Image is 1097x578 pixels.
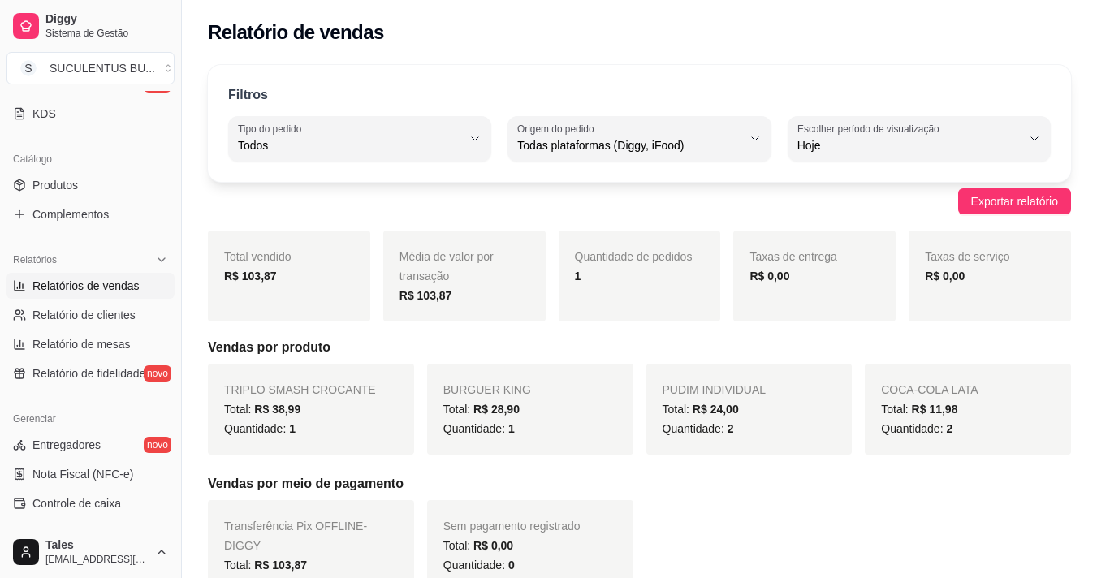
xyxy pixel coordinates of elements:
span: 2 [946,422,952,435]
span: Quantidade: [224,422,296,435]
div: Catálogo [6,146,175,172]
span: Relatório de clientes [32,307,136,323]
label: Origem do pedido [517,122,599,136]
span: Sistema de Gestão [45,27,168,40]
span: Quantidade: [443,422,515,435]
span: Controle de fiado [32,524,119,541]
span: Entregadores [32,437,101,453]
a: Entregadoresnovo [6,432,175,458]
button: Select a team [6,52,175,84]
strong: 1 [575,270,581,283]
span: Total: [443,403,520,416]
p: Filtros [228,85,268,105]
span: Relatórios de vendas [32,278,140,294]
a: Relatório de fidelidadenovo [6,360,175,386]
span: Produtos [32,177,78,193]
span: KDS [32,106,56,122]
span: Total vendido [224,250,292,263]
span: Transferência Pix OFFLINE - DIGGY [224,520,367,552]
a: Relatórios de vendas [6,273,175,299]
strong: R$ 103,87 [399,289,452,302]
button: Tipo do pedidoTodos [228,116,491,162]
span: Tales [45,538,149,553]
span: R$ 11,98 [912,403,958,416]
span: R$ 24,00 [693,403,739,416]
span: Diggy [45,12,168,27]
label: Escolher período de visualização [797,122,944,136]
a: Controle de fiado [6,520,175,546]
span: R$ 28,90 [473,403,520,416]
span: Todas plataformas (Diggy, iFood) [517,137,741,153]
span: Complementos [32,206,109,222]
span: Sem pagamento registrado [443,520,581,533]
span: BURGUER KING [443,383,531,396]
span: PUDIM INDIVIDUAL [663,383,767,396]
span: Média de valor por transação [399,250,494,283]
a: Complementos [6,201,175,227]
span: Relatório de mesas [32,336,131,352]
h5: Vendas por meio de pagamento [208,474,1071,494]
span: Total: [443,539,513,552]
a: Controle de caixa [6,490,175,516]
span: Relatório de fidelidade [32,365,145,382]
span: Quantidade: [443,559,515,572]
a: Relatório de clientes [6,302,175,328]
span: Total: [224,559,307,572]
button: Escolher período de visualizaçãoHoje [788,116,1051,162]
strong: R$ 103,87 [224,270,277,283]
span: Taxas de entrega [749,250,836,263]
span: Total: [881,403,957,416]
a: Relatório de mesas [6,331,175,357]
span: 2 [728,422,734,435]
span: R$ 0,00 [473,539,513,552]
span: Taxas de serviço [925,250,1009,263]
span: Controle de caixa [32,495,121,511]
button: Exportar relatório [958,188,1071,214]
a: Produtos [6,172,175,198]
span: [EMAIL_ADDRESS][DOMAIN_NAME] [45,553,149,566]
h5: Vendas por produto [208,338,1071,357]
span: Relatórios [13,253,57,266]
span: Total: [224,403,300,416]
a: DiggySistema de Gestão [6,6,175,45]
span: Todos [238,137,462,153]
div: Gerenciar [6,406,175,432]
span: Quantidade: [881,422,952,435]
span: COCA-COLA LATA [881,383,978,396]
a: Nota Fiscal (NFC-e) [6,461,175,487]
span: Quantidade de pedidos [575,250,693,263]
div: SUCULENTUS BU ... [50,60,155,76]
span: Quantidade: [663,422,734,435]
span: 1 [289,422,296,435]
button: Tales[EMAIL_ADDRESS][DOMAIN_NAME] [6,533,175,572]
span: Hoje [797,137,1021,153]
a: KDS [6,101,175,127]
span: Nota Fiscal (NFC-e) [32,466,133,482]
span: 1 [508,422,515,435]
h2: Relatório de vendas [208,19,384,45]
span: R$ 103,87 [254,559,307,572]
span: 0 [508,559,515,572]
span: TRIPLO SMASH CROCANTE [224,383,376,396]
label: Tipo do pedido [238,122,307,136]
strong: R$ 0,00 [749,270,789,283]
span: S [20,60,37,76]
strong: R$ 0,00 [925,270,965,283]
button: Origem do pedidoTodas plataformas (Diggy, iFood) [507,116,771,162]
span: Total: [663,403,739,416]
span: R$ 38,99 [254,403,300,416]
span: Exportar relatório [971,192,1058,210]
